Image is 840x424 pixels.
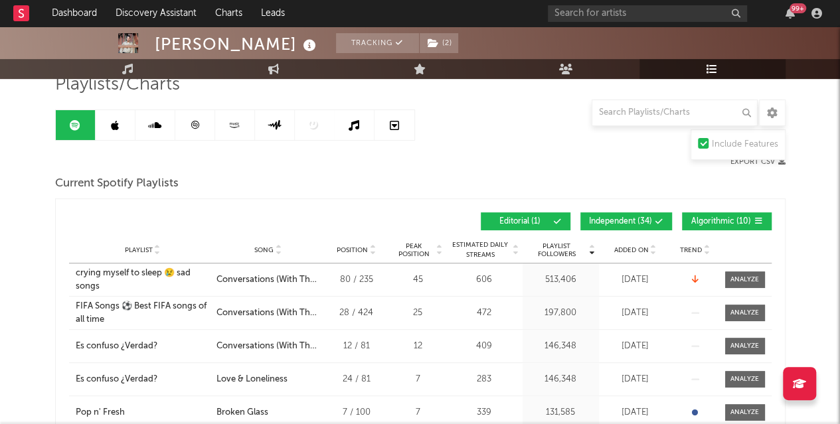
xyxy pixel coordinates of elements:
div: Love & Loneliness [216,373,288,386]
span: Independent ( 34 ) [589,218,652,226]
span: Position [337,246,368,254]
span: Trend [680,246,702,254]
div: 146,348 [526,340,596,353]
div: 472 [450,307,519,320]
div: [DATE] [602,406,669,419]
div: 197,800 [526,307,596,320]
input: Search Playlists/Charts [592,100,758,126]
div: 99 + [790,3,806,13]
span: Added On [614,246,649,254]
div: 146,348 [526,373,596,386]
button: Independent(34) [580,212,672,230]
button: Algorithmic(10) [682,212,772,230]
div: Es confuso ¿Verdad? [76,373,157,386]
div: [DATE] [602,273,669,287]
div: 513,406 [526,273,596,287]
input: Search for artists [548,5,747,22]
div: 25 [393,307,443,320]
span: Estimated Daily Streams [450,240,511,260]
span: Current Spotify Playlists [55,176,179,192]
button: Export CSV [730,158,786,166]
div: 283 [450,373,519,386]
span: Playlist [125,246,153,254]
div: Pop n' Fresh [76,406,125,419]
div: Conversations (With The Moon) [216,340,320,353]
div: 7 [393,373,443,386]
div: 12 [393,340,443,353]
button: (2) [420,33,458,53]
div: 606 [450,273,519,287]
div: [DATE] [602,340,669,353]
div: Broken Glass [216,406,268,419]
a: Pop n' Fresh [76,406,210,419]
a: Es confuso ¿Verdad? [76,340,210,353]
span: Playlists/Charts [55,77,180,93]
div: 80 / 235 [327,273,386,287]
div: [DATE] [602,373,669,386]
a: crying myself to sleep 😢 sad songs [76,267,210,293]
button: 99+ [786,8,795,19]
div: 45 [393,273,443,287]
div: Conversations (With The Moon) [216,307,320,320]
button: Tracking [336,33,419,53]
button: Editorial(1) [481,212,570,230]
div: 7 / 100 [327,406,386,419]
div: 409 [450,340,519,353]
div: 28 / 424 [327,307,386,320]
div: 339 [450,406,519,419]
span: Playlist Followers [526,242,588,258]
div: Es confuso ¿Verdad? [76,340,157,353]
span: ( 2 ) [419,33,459,53]
div: [DATE] [602,307,669,320]
span: Editorial ( 1 ) [489,218,550,226]
div: Include Features [712,137,778,153]
span: Peak Position [393,242,435,258]
span: Song [254,246,274,254]
div: [PERSON_NAME] [155,33,319,55]
a: Es confuso ¿Verdad? [76,373,210,386]
div: 24 / 81 [327,373,386,386]
div: 12 / 81 [327,340,386,353]
div: 7 [393,406,443,419]
a: FIFA Songs ⚽ Best FIFA songs of all time [76,300,210,326]
div: Conversations (With The Moon) [216,273,320,287]
div: 131,585 [526,406,596,419]
span: Algorithmic ( 10 ) [691,218,752,226]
